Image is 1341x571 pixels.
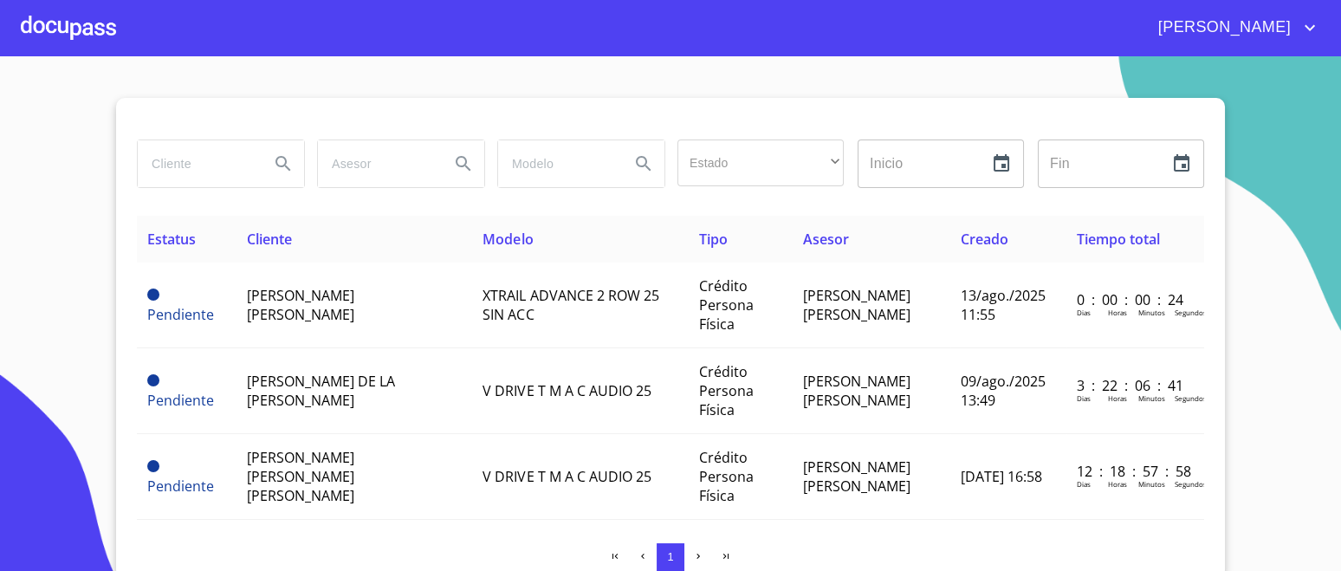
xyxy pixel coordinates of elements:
[1138,308,1165,317] p: Minutos
[483,467,651,486] span: V DRIVE T M A C AUDIO 25
[1108,393,1127,403] p: Horas
[247,286,354,324] span: [PERSON_NAME] [PERSON_NAME]
[1138,479,1165,489] p: Minutos
[247,448,354,505] span: [PERSON_NAME] [PERSON_NAME] [PERSON_NAME]
[699,362,754,419] span: Crédito Persona Física
[443,143,484,185] button: Search
[247,230,292,249] span: Cliente
[262,143,304,185] button: Search
[1077,308,1091,317] p: Dias
[1077,290,1194,309] p: 0 : 00 : 00 : 24
[667,550,673,563] span: 1
[147,289,159,301] span: Pendiente
[1138,393,1165,403] p: Minutos
[803,372,910,410] span: [PERSON_NAME] [PERSON_NAME]
[1077,479,1091,489] p: Dias
[1145,14,1299,42] span: [PERSON_NAME]
[699,276,754,334] span: Crédito Persona Física
[623,143,664,185] button: Search
[803,230,849,249] span: Asesor
[961,286,1046,324] span: 13/ago./2025 11:55
[803,457,910,496] span: [PERSON_NAME] [PERSON_NAME]
[147,374,159,386] span: Pendiente
[1108,479,1127,489] p: Horas
[1077,462,1194,481] p: 12 : 18 : 57 : 58
[961,372,1046,410] span: 09/ago./2025 13:49
[483,230,533,249] span: Modelo
[961,467,1042,486] span: [DATE] 16:58
[147,460,159,472] span: Pendiente
[803,286,910,324] span: [PERSON_NAME] [PERSON_NAME]
[1108,308,1127,317] p: Horas
[1077,230,1160,249] span: Tiempo total
[961,230,1008,249] span: Creado
[699,448,754,505] span: Crédito Persona Física
[677,140,844,186] div: ​
[483,381,651,400] span: V DRIVE T M A C AUDIO 25
[657,543,684,571] button: 1
[147,305,214,324] span: Pendiente
[483,286,658,324] span: XTRAIL ADVANCE 2 ROW 25 SIN ACC
[318,140,436,187] input: search
[1175,393,1207,403] p: Segundos
[1077,376,1194,395] p: 3 : 22 : 06 : 41
[138,140,256,187] input: search
[1145,14,1320,42] button: account of current user
[147,477,214,496] span: Pendiente
[147,391,214,410] span: Pendiente
[498,140,616,187] input: search
[147,230,196,249] span: Estatus
[1077,393,1091,403] p: Dias
[1175,308,1207,317] p: Segundos
[1175,479,1207,489] p: Segundos
[699,230,728,249] span: Tipo
[247,372,395,410] span: [PERSON_NAME] DE LA [PERSON_NAME]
